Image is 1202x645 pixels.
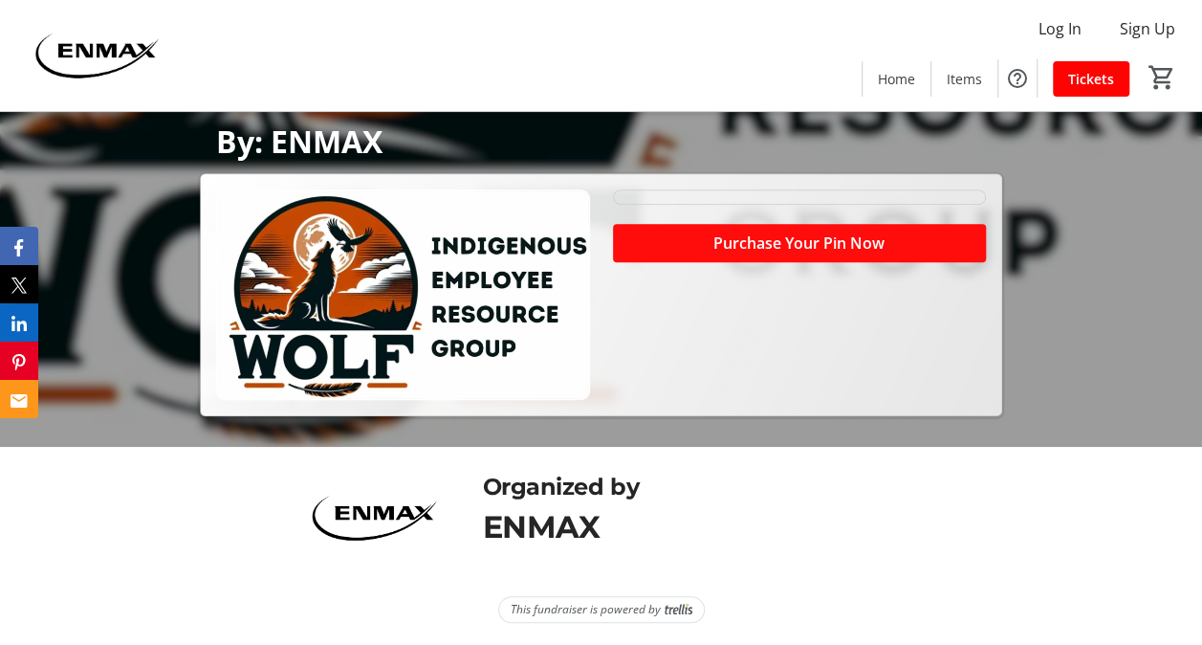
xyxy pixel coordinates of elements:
[1068,69,1114,89] span: Tickets
[613,189,986,205] div: 0% of fundraising goal reached
[1145,60,1179,95] button: Cart
[1053,61,1129,97] a: Tickets
[483,504,914,550] div: ENMAX
[665,603,692,616] img: Trellis Logo
[713,232,885,255] span: Purchase Your Pin Now
[216,189,589,399] img: Campaign CTA Media Photo
[878,69,915,89] span: Home
[11,8,182,103] img: ENMAX 's Logo
[863,61,930,97] a: Home
[1104,13,1191,44] button: Sign Up
[613,224,986,262] button: Purchase Your Pin Now
[215,124,986,158] p: By: ENMAX
[947,69,982,89] span: Items
[1038,17,1082,40] span: Log In
[931,61,997,97] a: Items
[1023,13,1097,44] button: Log In
[483,470,914,504] div: Organized by
[288,470,460,567] img: ENMAX logo
[1120,17,1175,40] span: Sign Up
[998,59,1037,98] button: Help
[511,601,661,618] span: This fundraiser is powered by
